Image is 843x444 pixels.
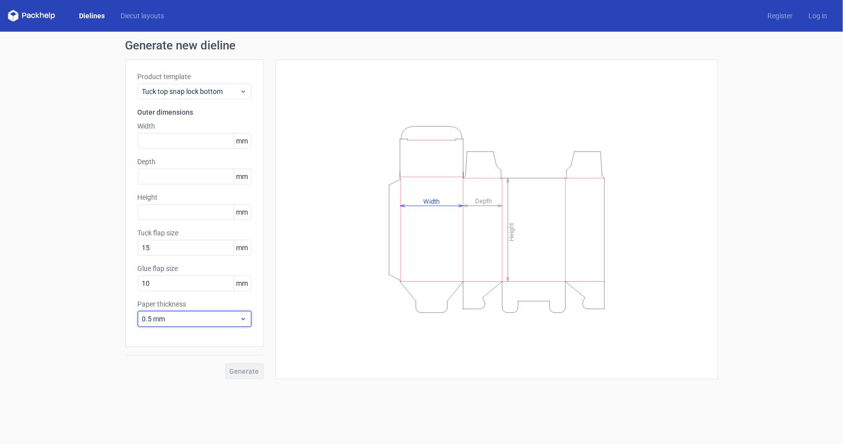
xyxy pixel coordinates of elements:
[71,11,113,21] a: Dielines
[234,205,251,220] span: mm
[234,276,251,291] span: mm
[760,11,801,21] a: Register
[475,197,492,205] tspan: Depth
[142,87,240,96] span: Tuck top snap lock bottom
[138,264,251,273] label: Glue flap size
[142,314,240,324] span: 0.5 mm
[125,40,718,51] h1: Generate new dieline
[234,169,251,184] span: mm
[138,228,251,238] label: Tuck flap size
[801,11,835,21] a: Log in
[234,133,251,148] span: mm
[138,157,251,167] label: Depth
[138,107,251,117] h3: Outer dimensions
[508,222,515,241] tspan: Height
[113,11,172,21] a: Diecut layouts
[138,299,251,309] label: Paper thickness
[423,197,439,205] tspan: Width
[138,72,251,82] label: Product template
[234,240,251,255] span: mm
[138,121,251,131] label: Width
[138,192,251,202] label: Height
